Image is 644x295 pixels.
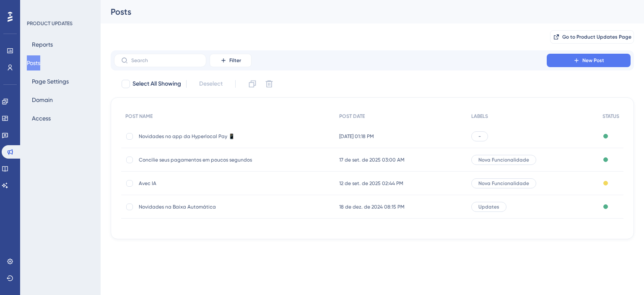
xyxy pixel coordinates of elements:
button: Deselect [192,76,230,91]
button: Page Settings [27,74,74,89]
span: LABELS [471,113,488,120]
span: 17 de set. de 2025 03:00 AM [339,157,405,163]
button: Domain [27,92,58,107]
span: Avec IA [139,180,273,187]
span: Novidades na Baixa Automática [139,204,273,210]
input: Search [131,57,199,63]
button: New Post [547,54,631,67]
span: Filter [229,57,241,64]
button: Posts [27,55,40,70]
span: POST NAME [125,113,153,120]
span: Select All Showing [132,79,181,89]
button: Access [27,111,56,126]
span: STATUS [602,113,619,120]
span: Concilie seus pagamentos em poucos segundos [139,157,273,163]
span: Go to Product Updates Page [562,34,631,40]
button: Go to Product Updates Page [550,30,634,44]
div: PRODUCT UPDATES [27,20,73,27]
span: Nova Funcionalidade [478,157,529,163]
span: 18 de dez. de 2024 08:15 PM [339,204,405,210]
span: POST DATE [339,113,365,120]
button: Reports [27,37,58,52]
span: Nova Funcionalidade [478,180,529,187]
span: 12 de set. de 2025 02:44 PM [339,180,403,187]
div: Posts [111,6,613,18]
button: Filter [210,54,252,67]
span: Novidades no app da Hyperlocal Pay 📱 [139,133,273,140]
span: Updates [478,204,499,210]
span: New Post [582,57,604,64]
span: Deselect [199,79,223,89]
span: [DATE] 01:18 PM [339,133,374,140]
span: - [478,133,481,140]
